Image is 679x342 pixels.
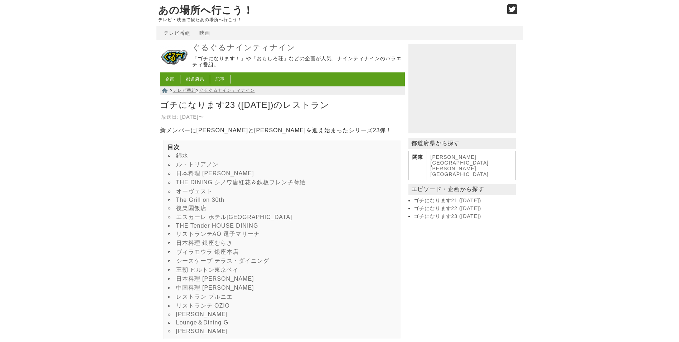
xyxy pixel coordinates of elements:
p: 都道府県から探す [408,138,516,149]
a: ル・トリアノン [176,161,219,167]
a: THE DINING シノワ唐紅花＆鉄板フレンチ蒔絵 [176,179,306,185]
a: テレビ番組 [164,30,190,36]
a: ぐるぐるナインティナイン [160,66,189,72]
a: 都道府県 [186,77,204,82]
a: Lounge＆Dining G [176,319,229,326]
p: 「ゴチになります！」や「おもしろ荘」などの企画が人気、ナインティナインのバラエティ番組。 [192,56,403,68]
a: エスカーレ ホテル[GEOGRAPHIC_DATA] [176,214,292,220]
p: テレビ・映画で観たあの場所へ行こう！ [158,17,500,22]
iframe: Advertisement [408,44,516,133]
a: リストランテ OZIO [176,303,230,309]
a: 記事 [215,77,225,82]
a: ゴチになります22 ([DATE]) [414,205,514,212]
a: ヴィラモウラ 銀座本店 [176,249,239,255]
a: 企画 [165,77,175,82]
a: [PERSON_NAME] [176,328,228,334]
a: 中国料理 [PERSON_NAME] [176,285,254,291]
img: ぐるぐるナインティナイン [160,42,189,71]
a: 映画 [199,30,210,36]
a: ゴチになります21 ([DATE]) [414,198,514,204]
a: 日本料理 銀座むらき [176,240,233,246]
a: ぐるぐるナインティナイン [199,88,255,93]
a: 王朝 ヒルトン東京ベイ [176,267,239,273]
nav: > > [160,86,405,95]
a: The Grill on 30th [176,197,224,203]
a: THE Tender HOUSE DINING [176,223,258,229]
a: ゴチになります23 ([DATE]) [414,213,514,220]
th: 放送日: [161,113,179,121]
a: 後楽園飯店 [176,205,207,211]
a: リストランテAO 逗子マリーナ [176,231,260,237]
a: テレビ番組 [173,88,196,93]
th: 関東 [408,151,427,180]
a: [PERSON_NAME][GEOGRAPHIC_DATA] [431,154,489,166]
p: エピソード・企画から探す [408,184,516,195]
a: [GEOGRAPHIC_DATA] [431,171,489,177]
h1: ゴチになります23 ([DATE])のレストラン [160,98,405,112]
a: 日本料理 [PERSON_NAME] [176,276,254,282]
p: 新メンバーに[PERSON_NAME]と[PERSON_NAME]を迎え始まったシリーズ23弾！ [160,127,405,134]
a: オーヴェスト [176,188,213,194]
a: レストラン プルニエ [176,294,233,300]
td: [DATE]〜 [180,113,204,121]
a: 錦水 [176,152,188,158]
a: 日本料理 [PERSON_NAME] [176,170,254,176]
a: シースケープ テラス・ダイニング [176,258,269,264]
a: Twitter (@go_thesights) [507,9,518,15]
a: [PERSON_NAME] [176,311,228,317]
a: ぐるぐるナインティナイン [192,43,403,53]
a: [PERSON_NAME] [431,166,476,171]
a: あの場所へ行こう！ [158,5,253,16]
